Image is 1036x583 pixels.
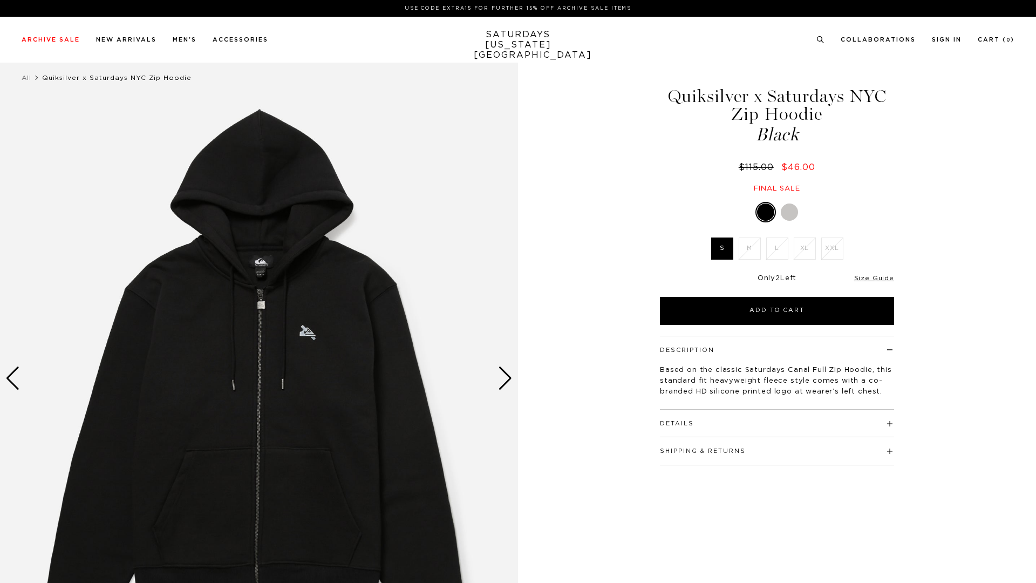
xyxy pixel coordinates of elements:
a: Cart (0) [978,37,1014,43]
a: Archive Sale [22,37,80,43]
a: Men's [173,37,196,43]
a: New Arrivals [96,37,156,43]
span: Black [658,126,896,144]
button: Details [660,421,694,426]
button: Shipping & Returns [660,448,746,454]
del: $115.00 [739,163,778,172]
div: Only Left [660,274,894,283]
div: Previous slide [5,367,20,390]
small: 0 [1006,38,1011,43]
p: Use Code EXTRA15 for Further 15% Off Archive Sale Items [26,4,1010,12]
button: Description [660,347,714,353]
button: Add to Cart [660,297,894,325]
a: Accessories [213,37,268,43]
p: Based on the classic Saturdays Canal Full Zip Hoodie, this standard fit heavyweight fleece style ... [660,365,894,397]
a: Sign In [932,37,962,43]
a: All [22,74,31,81]
span: Quiksilver x Saturdays NYC Zip Hoodie [42,74,192,81]
h1: Quiksilver x Saturdays NYC Zip Hoodie [658,87,896,144]
a: Collaborations [841,37,916,43]
a: Size Guide [854,275,894,281]
label: S [711,238,733,260]
div: Next slide [498,367,513,390]
span: $46.00 [781,163,815,172]
a: SATURDAYS[US_STATE][GEOGRAPHIC_DATA] [474,30,563,60]
span: 2 [775,275,780,282]
div: Final sale [658,184,896,193]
